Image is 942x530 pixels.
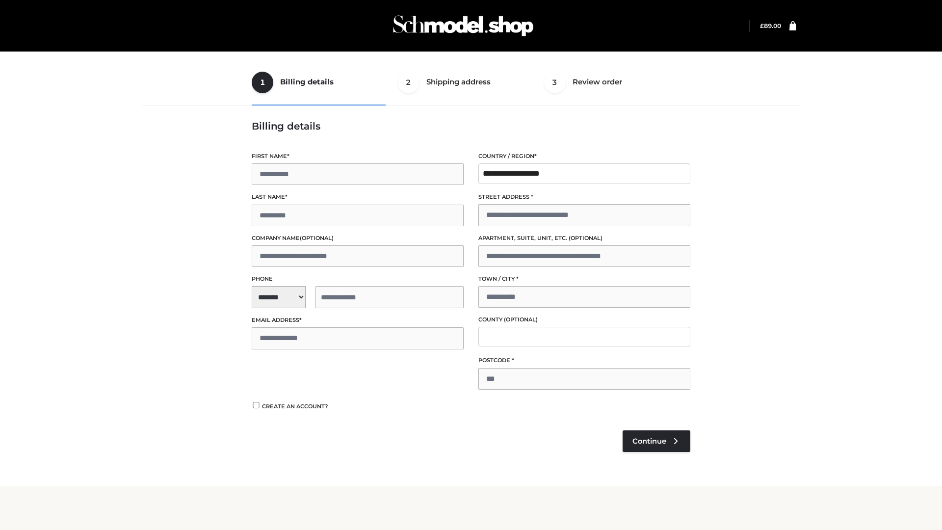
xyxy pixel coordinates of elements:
[252,316,464,325] label: Email address
[760,22,781,29] bdi: 89.00
[632,437,666,446] span: Continue
[623,430,690,452] a: Continue
[478,234,690,243] label: Apartment, suite, unit, etc.
[478,356,690,365] label: Postcode
[252,192,464,202] label: Last name
[478,192,690,202] label: Street address
[252,120,690,132] h3: Billing details
[262,403,328,410] span: Create an account?
[252,274,464,284] label: Phone
[478,315,690,324] label: County
[760,22,764,29] span: £
[252,234,464,243] label: Company name
[760,22,781,29] a: £89.00
[252,402,261,408] input: Create an account?
[478,274,690,284] label: Town / City
[504,316,538,323] span: (optional)
[390,6,537,45] img: Schmodel Admin 964
[478,152,690,161] label: Country / Region
[252,152,464,161] label: First name
[569,235,602,241] span: (optional)
[300,235,334,241] span: (optional)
